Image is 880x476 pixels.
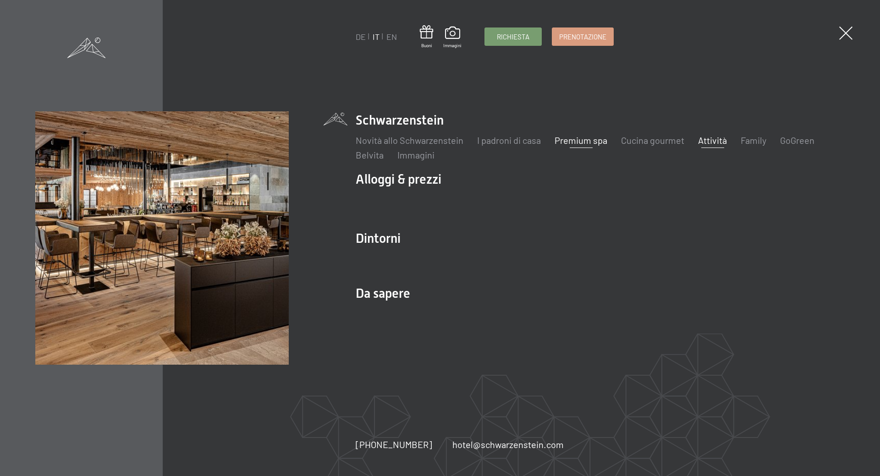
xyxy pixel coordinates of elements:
a: DE [356,32,366,42]
span: Buoni [420,42,433,49]
a: hotel@schwarzenstein.com [452,438,564,451]
span: [PHONE_NUMBER] [356,439,432,450]
a: Richiesta [485,28,541,45]
a: Belvita [356,149,384,160]
img: Vacanze wellness in Alto Adige: 7.700m² di spa, 10 saune e… [35,111,289,365]
a: GoGreen [780,135,814,146]
a: Immagini [397,149,434,160]
a: [PHONE_NUMBER] [356,438,432,451]
a: Cucina gourmet [621,135,684,146]
a: Family [741,135,766,146]
a: IT [373,32,379,42]
span: Immagini [443,42,462,49]
a: I padroni di casa [477,135,541,146]
a: Premium spa [555,135,607,146]
a: Novità allo Schwarzenstein [356,135,463,146]
span: Prenotazione [559,32,606,42]
span: Richiesta [497,32,529,42]
a: Attività [698,135,727,146]
a: Immagini [443,27,462,49]
a: EN [386,32,397,42]
a: Prenotazione [552,28,613,45]
a: Buoni [420,25,433,49]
